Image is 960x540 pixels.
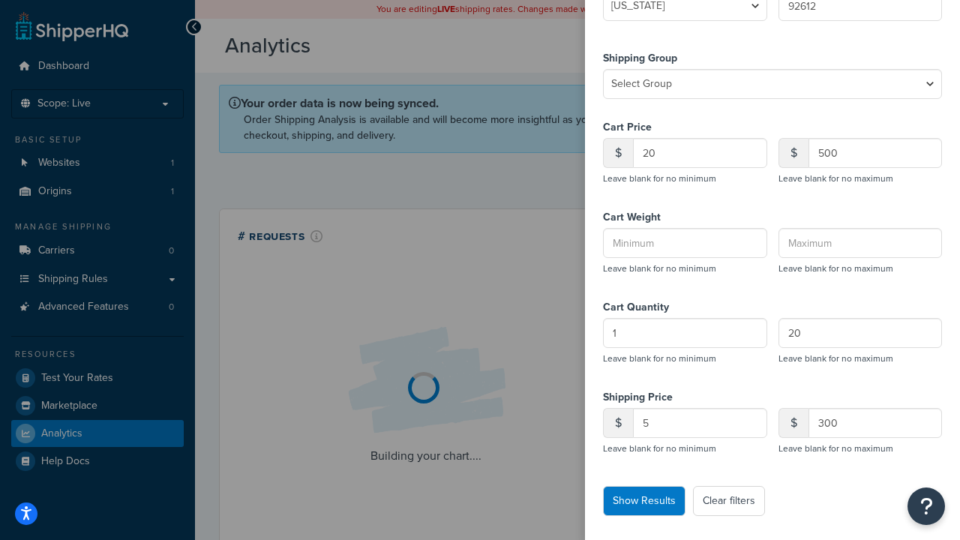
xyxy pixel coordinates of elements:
[603,48,942,69] label: Shipping Group
[603,408,633,438] div: $
[603,387,767,408] label: Shipping Price
[778,168,943,189] p: Leave blank for no maximum
[778,138,808,168] div: $
[603,117,767,138] label: Cart Price
[778,408,808,438] div: $
[603,207,767,228] label: Cart Weight
[633,408,767,438] input: Minimum
[603,138,633,168] div: $
[603,228,767,258] input: Minimum
[603,318,767,348] input: Minimum
[633,138,767,168] input: Minimum
[778,258,943,279] p: Leave blank for no maximum
[778,318,943,348] input: Maximum
[603,486,685,516] button: Show Results
[603,438,767,459] p: Leave blank for no minimum
[603,258,767,279] p: Leave blank for no minimum
[778,228,943,258] input: Maximum
[603,297,767,318] label: Cart Quantity
[778,348,943,369] p: Leave blank for no maximum
[808,408,943,438] input: Maximum
[603,348,767,369] p: Leave blank for no minimum
[693,486,765,516] button: Clear filters
[778,438,943,459] p: Leave blank for no maximum
[603,168,767,189] p: Leave blank for no minimum
[907,487,945,525] button: Open Resource Center
[808,138,943,168] input: Maximum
